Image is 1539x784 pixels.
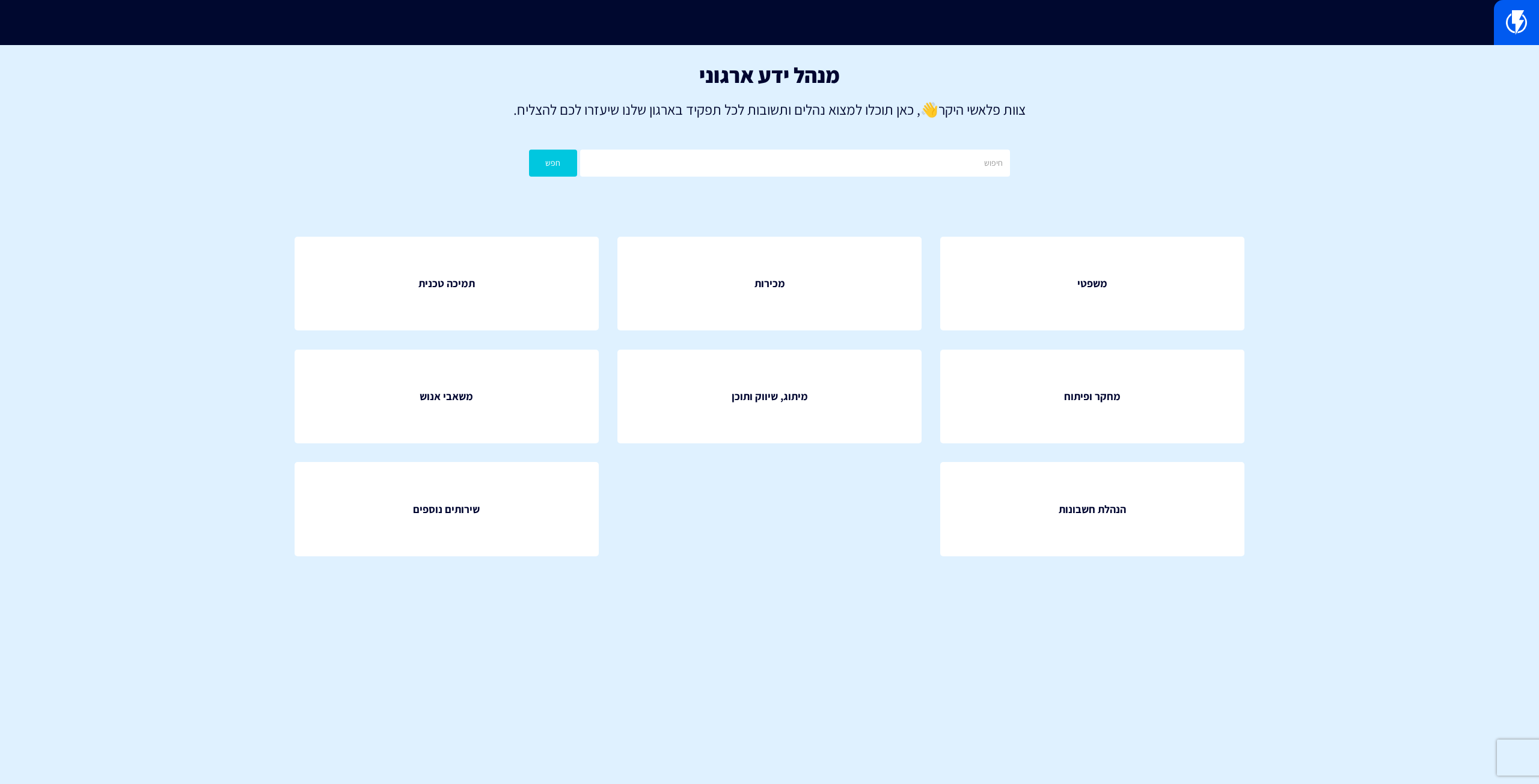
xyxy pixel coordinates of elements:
[295,237,599,330] a: תמיכה טכנית
[295,350,599,443] a: משאבי אנוש
[1059,502,1126,517] span: הנהלת חשבונות
[580,150,1010,177] input: חיפוש
[617,350,922,443] a: מיתוג, שיווק ותוכן
[18,63,1521,87] h1: מנהל ידע ארגוני
[732,389,808,404] span: מיתוג, שיווק ותוכן
[529,150,577,177] button: חפש
[18,99,1521,120] p: צוות פלאשי היקר , כאן תוכלו למצוא נהלים ותשובות לכל תפקיד בארגון שלנו שיעזרו לכם להצליח.
[295,462,599,556] a: שירותים נוספים
[499,9,1040,37] input: חיפוש מהיר...
[940,237,1244,330] a: משפטי
[418,276,475,291] span: תמיכה טכנית
[940,462,1244,556] a: הנהלת חשבונות
[1064,389,1121,404] span: מחקר ופיתוח
[1077,276,1107,291] span: משפטי
[617,237,922,330] a: מכירות
[940,350,1244,443] a: מחקר ופיתוח
[754,276,785,291] span: מכירות
[413,502,480,517] span: שירותים נוספים
[920,100,938,119] strong: 👋
[420,389,473,404] span: משאבי אנוש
